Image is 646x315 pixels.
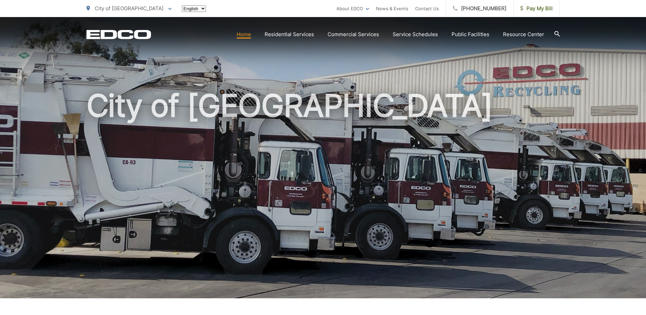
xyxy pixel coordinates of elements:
[95,5,163,12] span: City of [GEOGRAPHIC_DATA]
[237,30,251,39] a: Home
[336,4,369,13] a: About EDCO
[86,89,560,304] h1: City of [GEOGRAPHIC_DATA]
[265,30,314,39] a: Residential Services
[86,30,151,39] a: EDCD logo. Return to the homepage.
[415,4,439,13] a: Contact Us
[182,5,206,12] select: Select a language
[520,4,553,13] span: Pay My Bill
[503,30,544,39] a: Resource Center
[376,4,408,13] a: News & Events
[452,30,489,39] a: Public Facilities
[393,30,438,39] a: Service Schedules
[328,30,379,39] a: Commercial Services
